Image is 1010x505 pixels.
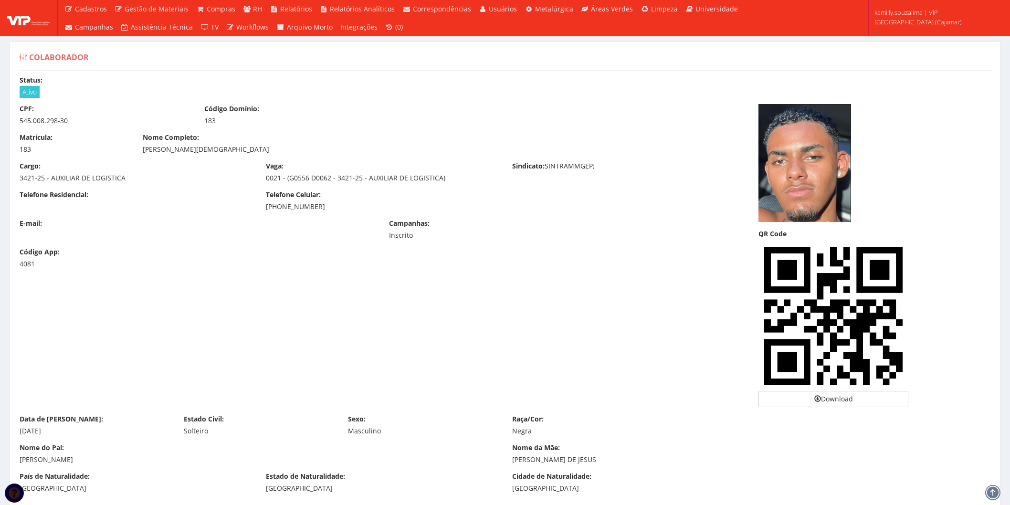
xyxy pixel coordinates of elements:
div: [GEOGRAPHIC_DATA] [20,484,252,493]
a: Integrações [337,18,381,36]
div: 183 [204,116,375,126]
span: (0) [395,22,403,32]
label: Código App: [20,247,60,257]
img: logo [7,11,50,25]
div: [DATE] [20,426,169,436]
label: CPF: [20,104,34,114]
span: Colaborador [29,52,89,63]
div: 545.008.298-30 [20,116,190,126]
label: Código Domínio: [204,104,259,114]
div: [PERSON_NAME] DE JESUS [512,455,990,464]
label: Sindicato: [512,161,545,171]
span: Integrações [340,22,378,32]
label: Campanhas: [389,219,430,228]
label: Cidade de Naturalidade: [512,472,591,481]
span: kamilly.souzalima | VIP [GEOGRAPHIC_DATA] (Cajamar) [874,8,998,27]
span: Limpeza [651,4,678,13]
a: Campanhas [61,18,117,36]
div: [PERSON_NAME][DEMOGRAPHIC_DATA] [143,145,621,154]
div: 4081 [20,259,128,269]
label: Telefone Celular: [266,190,321,200]
span: Compras [207,4,235,13]
label: QR Code [758,229,787,239]
label: Raça/Cor: [512,414,544,424]
label: País de Naturalidade: [20,472,90,481]
a: (0) [381,18,407,36]
span: Relatórios [280,4,312,13]
label: Vaga: [266,161,284,171]
span: Usuários [489,4,517,13]
span: Campanhas [75,22,113,32]
span: Cadastros [75,4,107,13]
img: QdaCgvz8KIFcAAAAABJRU5ErkJggg== [758,241,908,391]
span: Universidade [695,4,738,13]
label: Estado Civil: [184,414,224,424]
div: Negra [512,426,662,436]
div: [GEOGRAPHIC_DATA] [512,484,744,493]
div: [PHONE_NUMBER] [266,202,498,211]
span: Metalúrgica [535,4,573,13]
a: Arquivo Morto [273,18,337,36]
label: E-mail: [20,219,42,228]
div: Inscrito [389,231,559,240]
a: Download [758,391,908,407]
img: foto-17532725586880d0eecc97a.png [758,104,851,222]
div: SINTRAMMGEP; [505,161,751,173]
a: TV [197,18,222,36]
span: RH [253,4,262,13]
label: Data de [PERSON_NAME]: [20,414,103,424]
label: Sexo: [348,414,366,424]
div: [GEOGRAPHIC_DATA] [266,484,498,493]
span: Correspondências [413,4,471,13]
label: Nome Completo: [143,133,199,142]
div: [PERSON_NAME] [20,455,498,464]
div: Solteiro [184,426,334,436]
span: Ativo [20,86,40,98]
span: TV [211,22,219,32]
label: Nome da Mãe: [512,443,560,452]
div: 0021 - (G0556 D0062 - 3421-25 - AUXILIAR DE LOGISTICA) [266,173,498,183]
span: Arquivo Morto [287,22,333,32]
label: Cargo: [20,161,41,171]
span: Workflows [236,22,269,32]
a: Workflows [222,18,273,36]
div: 183 [20,145,128,154]
span: Gestão de Materiais [125,4,189,13]
label: Matrícula: [20,133,53,142]
label: Status: [20,75,42,85]
div: Masculino [348,426,498,436]
label: Telefone Residencial: [20,190,88,200]
label: Nome do Pai: [20,443,64,452]
span: Áreas Verdes [591,4,633,13]
span: Relatórios Analíticos [330,4,395,13]
label: Estado de Naturalidade: [266,472,345,481]
a: Assistência Técnica [117,18,197,36]
div: 3421-25 - AUXILIAR DE LOGISTICA [20,173,252,183]
span: Assistência Técnica [131,22,193,32]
